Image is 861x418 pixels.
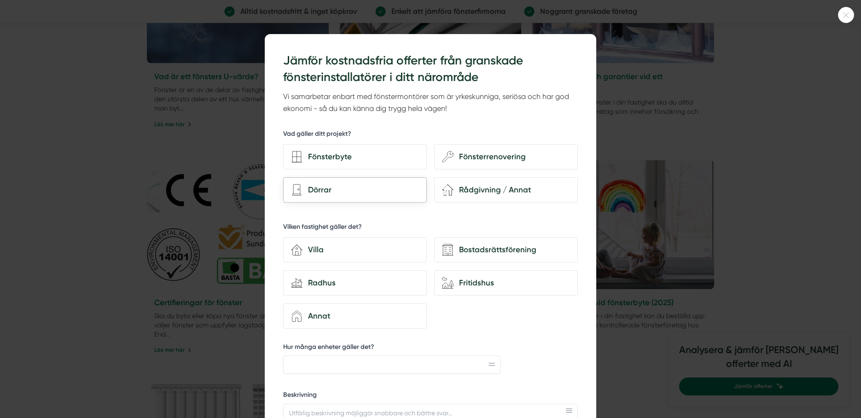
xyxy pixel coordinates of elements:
[283,390,578,402] label: Beskrivning
[283,129,351,141] h5: Vad gäller ditt projekt?
[283,52,578,86] h3: Jämför kostnadsfria offerter från granskade fönsterinstallatörer i ditt närområde
[283,91,578,115] p: Vi samarbetar enbart med fönstermontörer som är yrkeskunniga, seriösa och har god ekonomi - så du...
[283,222,362,234] h5: Vilken fastighet gäller det?
[283,343,500,354] label: Hur många enheter gäller det?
